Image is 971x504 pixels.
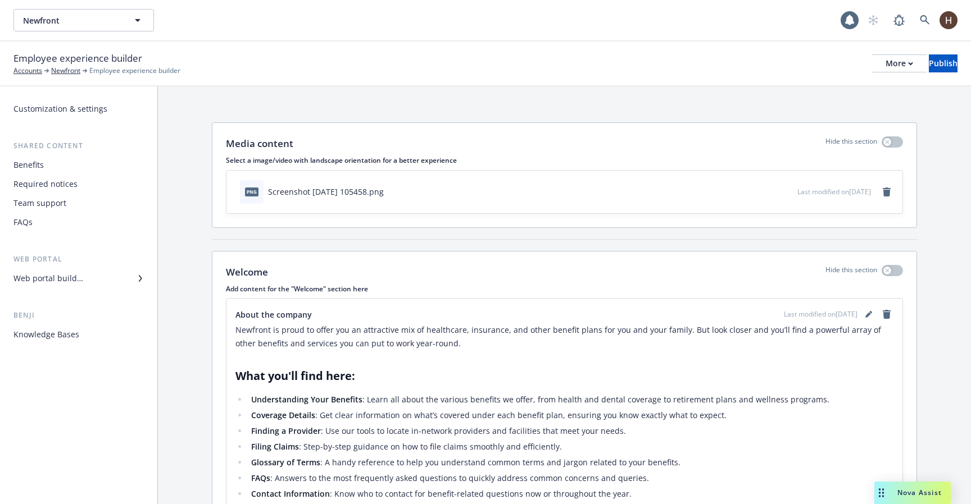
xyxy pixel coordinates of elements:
a: Report a Bug [888,9,910,31]
div: Benji [9,310,148,321]
strong: Understanding Your Benefits [251,394,362,405]
div: FAQs [13,213,33,231]
p: Newfront is proud to offer you an attractive mix of healthcare, insurance, and other benefit plan... [235,323,893,350]
div: Web portal [9,254,148,265]
li: : A handy reference to help you understand common terms and jargon related to your benefits. [248,456,893,469]
span: png [245,187,258,196]
button: download file [765,186,774,198]
span: About the company [235,309,312,320]
li: : Answers to the most frequently asked questions to quickly address common concerns and queries. [248,471,893,485]
span: Employee experience builder [89,66,180,76]
div: Customization & settings [13,100,107,118]
span: Last modified on [DATE] [797,187,871,196]
button: Newfront [13,9,154,31]
a: Newfront [51,66,80,76]
strong: Filing Claims [251,441,299,452]
p: Hide this section [825,136,877,151]
div: Knowledge Bases [13,326,79,343]
a: Team support [9,194,148,212]
a: Benefits [9,156,148,174]
a: Search [914,9,936,31]
button: preview file [783,186,793,198]
strong: FAQs [251,473,270,483]
li: : Know who to contact for benefit-related questions now or throughout the year. [248,487,893,501]
p: Select a image/video with landscape orientation for a better experience [226,155,903,165]
div: Team support [13,194,66,212]
a: Accounts [13,66,42,76]
p: Add content for the "Welcome" section here [226,284,903,294]
div: Shared content [9,140,148,152]
div: More [886,55,913,72]
h2: What you'll find here: [235,368,893,384]
span: Employee experience builder [13,51,142,66]
a: remove [880,308,893,321]
span: Last modified on [DATE] [784,309,857,319]
a: Customization & settings [9,100,148,118]
li: : Step-by-step guidance on how to file claims smoothly and efficiently. [248,440,893,453]
a: Required notices [9,175,148,193]
strong: Contact Information [251,488,330,499]
button: Nova Assist [874,482,951,504]
strong: Glossary of Terms [251,457,320,468]
div: Required notices [13,175,78,193]
li: : Get clear information on what’s covered under each benefit plan, ensuring you know exactly what... [248,409,893,422]
div: Screenshot [DATE] 105458.png [268,186,384,198]
strong: Coverage Details [251,410,315,420]
a: editPencil [862,308,875,321]
span: Newfront [23,15,120,26]
img: photo [940,11,958,29]
div: Web portal builder [13,269,83,287]
button: Publish [929,54,958,72]
div: Publish [929,55,958,72]
li: : Learn all about the various benefits we offer, from health and dental coverage to retirement pl... [248,393,893,406]
a: FAQs [9,213,148,231]
div: Benefits [13,156,44,174]
strong: Finding a Provider [251,425,321,436]
button: More [872,54,927,72]
li: : Use our tools to locate in-network providers and facilities that meet your needs. [248,424,893,438]
p: Media content [226,136,293,151]
a: Web portal builder [9,269,148,287]
a: Knowledge Bases [9,326,148,343]
a: remove [880,185,893,199]
p: Hide this section [825,265,877,280]
span: Nova Assist [897,488,942,497]
p: Welcome [226,265,268,280]
a: Start snowing [862,9,884,31]
div: Drag to move [874,482,888,504]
